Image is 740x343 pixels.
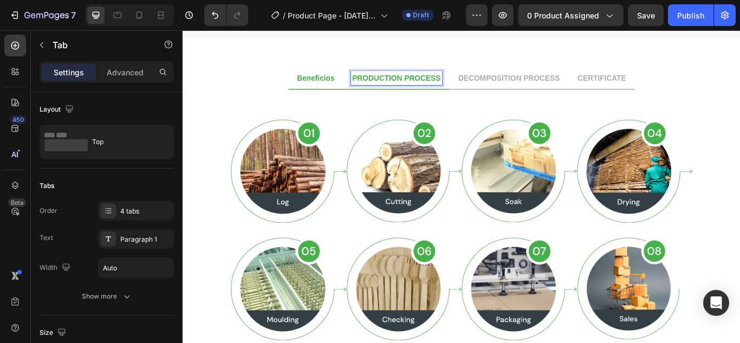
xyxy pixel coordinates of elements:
[518,4,624,26] button: 0 product assigned
[10,115,26,124] div: 450
[288,10,376,21] span: Product Page - [DATE] 00:23:07
[54,67,84,78] p: Settings
[283,10,285,21] span: /
[183,30,740,343] iframe: Design area
[56,104,191,224] img: Alt Image
[204,4,248,26] div: Undo/Redo
[40,261,73,275] div: Width
[82,291,132,302] div: Show more
[325,104,460,224] img: Alt Image
[459,48,519,64] div: Rich Text Editor. Editing area: main
[40,181,54,191] div: Tabs
[668,4,713,26] button: Publish
[92,130,158,154] div: Top
[99,258,173,277] input: Auto
[8,198,26,207] div: Beta
[40,326,68,340] div: Size
[637,11,655,20] span: Save
[40,206,57,216] div: Order
[4,4,81,26] button: 7
[198,49,301,62] p: PRODUCTION PROCESS
[120,235,171,244] div: Paragraph 1
[460,104,595,224] img: Alt Image
[703,290,729,316] div: Open Intercom Messenger
[321,49,440,62] p: DECOMPOSITION PROCESS
[107,67,144,78] p: Advanced
[40,102,76,117] div: Layout
[196,48,302,64] div: Rich Text Editor. Editing area: main
[120,206,171,216] div: 4 tabs
[71,9,76,22] p: 7
[527,10,599,21] span: 0 product assigned
[40,233,53,243] div: Text
[53,38,145,51] p: Tab
[460,49,517,62] p: CERTIFICATE
[628,4,664,26] button: Save
[191,104,326,224] img: Alt Image
[40,287,174,306] button: Show more
[320,48,442,64] div: Rich Text Editor. Editing area: main
[677,10,704,21] div: Publish
[413,10,429,20] span: Draft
